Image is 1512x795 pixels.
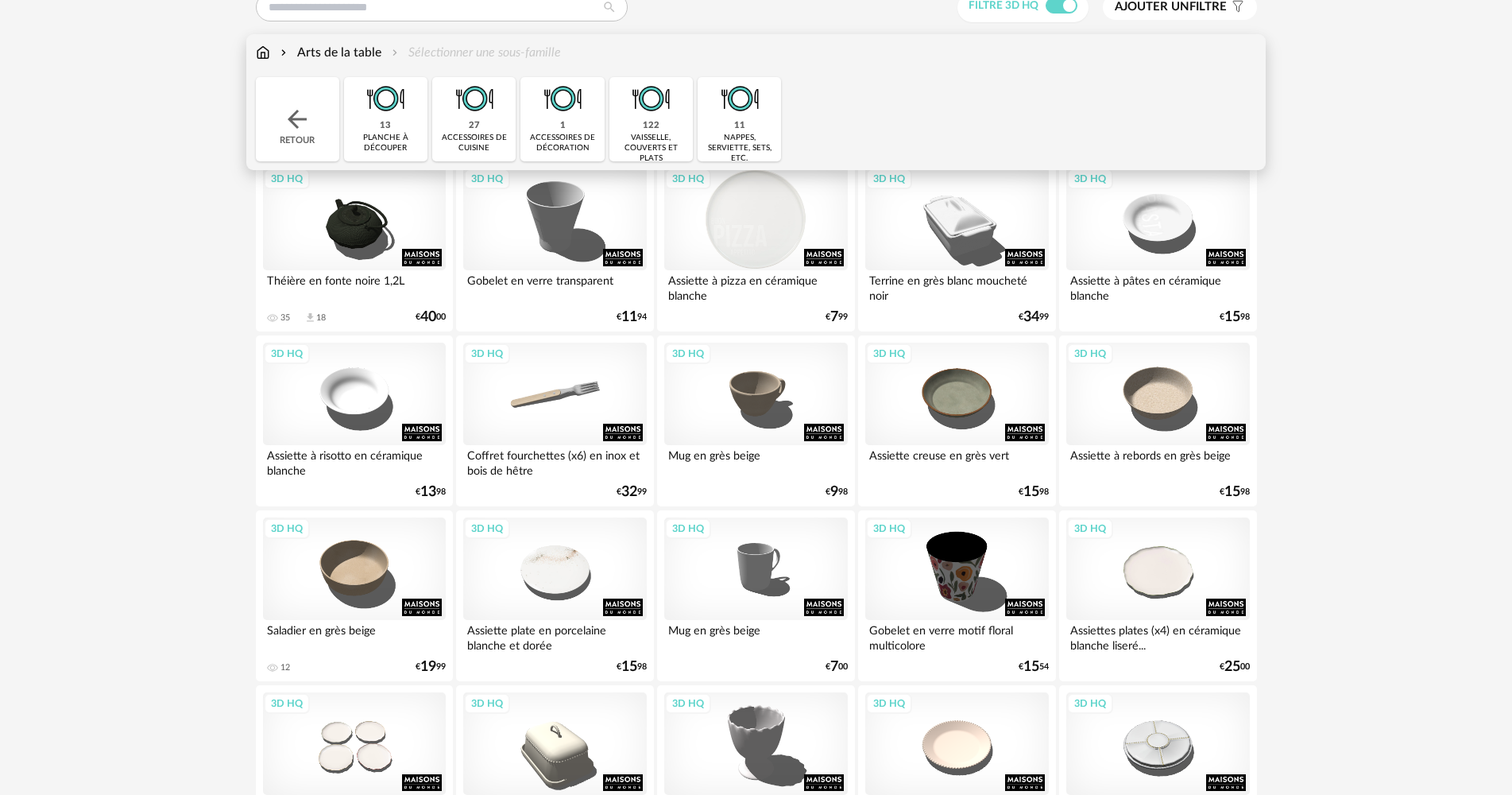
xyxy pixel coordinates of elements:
[464,518,510,539] div: 3D HQ
[463,270,646,302] div: Gobelet en verre transparent
[463,620,646,652] div: Assiette plate en porcelaine blanche et dorée
[1019,487,1049,498] div: € 98
[277,44,290,62] img: svg+xml;base64,PHN2ZyB3aWR0aD0iMTYiIGhlaWdodD0iMTYiIHZpZXdCb3g9IjAgMCAxNiAxNiIgZmlsbD0ibm9uZSIgeG...
[263,270,446,302] div: Théière en fonte noire 1,2L
[866,693,912,714] div: 3D HQ
[826,661,848,673] div: € 00
[1220,312,1250,323] div: € 98
[256,161,453,332] a: 3D HQ Théière en fonte noire 1,2L 35 Download icon 18 €4000
[264,693,310,714] div: 3D HQ
[664,270,847,302] div: Assiette à pizza en céramique blanche
[256,44,270,62] img: svg+xml;base64,PHN2ZyB3aWR0aD0iMTYiIGhlaWdodD0iMTciIHZpZXdCb3g9IjAgMCAxNiAxNyIgZmlsbD0ibm9uZSIgeG...
[304,312,316,324] span: Download icon
[718,77,761,120] img: ArtTable.png
[420,487,436,498] span: 13
[456,335,653,507] a: 3D HQ Coffret fourchettes (x6) en inox et bois de hêtre €3299
[453,77,496,120] img: ArtTable.png
[316,312,326,324] div: 18
[283,105,311,134] img: svg+xml;base64,PHN2ZyB3aWR0aD0iMjQiIGhlaWdodD0iMjQiIHZpZXdCb3g9IjAgMCAyNCAyNCIgZmlsbD0ibm9uZSIgeG...
[420,312,436,323] span: 40
[1066,620,1249,652] div: Assiettes plates (x4) en céramique blanche liseré...
[1220,487,1250,498] div: € 98
[525,133,599,153] div: accessoires de décoration
[866,169,912,189] div: 3D HQ
[1067,693,1113,714] div: 3D HQ
[264,518,310,539] div: 3D HQ
[830,661,838,673] span: 7
[464,343,510,364] div: 3D HQ
[617,487,647,498] div: € 99
[621,312,637,323] span: 11
[1224,312,1240,323] span: 15
[416,312,446,323] div: € 00
[256,77,339,161] div: Retour
[865,270,1048,302] div: Terrine en grès blanc moucheté noir
[865,445,1048,477] div: Assiette creuse en grès vert
[1059,510,1256,682] a: 3D HQ Assiettes plates (x4) en céramique blanche liseré... €2500
[629,77,672,120] img: ArtTable.png
[734,120,745,132] div: 11
[657,335,854,507] a: 3D HQ Mug en grès beige €998
[1066,445,1249,477] div: Assiette à rebords en grès beige
[621,487,637,498] span: 32
[416,661,446,673] div: € 99
[364,77,407,120] img: ArtTable.png
[1067,343,1113,364] div: 3D HQ
[1059,161,1256,332] a: 3D HQ Assiette à pâtes en céramique blanche €1598
[264,343,310,364] div: 3D HQ
[665,693,711,714] div: 3D HQ
[830,312,838,323] span: 7
[614,133,688,164] div: vaisselle, couverts et plats
[1019,312,1049,323] div: € 99
[1023,487,1039,498] span: 15
[1019,661,1049,673] div: € 54
[1220,661,1250,673] div: € 00
[263,445,446,477] div: Assiette à risotto en céramique blanche
[665,169,711,189] div: 3D HQ
[830,487,838,498] span: 9
[643,120,659,132] div: 122
[702,133,776,164] div: nappes, serviette, sets, etc.
[1115,1,1189,13] span: Ajouter un
[456,510,653,682] a: 3D HQ Assiette plate en porcelaine blanche et dorée €1598
[1023,661,1039,673] span: 15
[464,693,510,714] div: 3D HQ
[463,445,646,477] div: Coffret fourchettes (x6) en inox et bois de hêtre
[560,120,566,132] div: 1
[664,445,847,477] div: Mug en grès beige
[469,120,480,132] div: 27
[456,161,653,332] a: 3D HQ Gobelet en verre transparent €1194
[657,161,854,332] a: 3D HQ Assiette à pizza en céramique blanche €799
[1066,270,1249,302] div: Assiette à pâtes en céramique blanche
[826,487,848,498] div: € 98
[256,510,453,682] a: 3D HQ Saladier en grès beige 12 €1999
[826,312,848,323] div: € 99
[665,343,711,364] div: 3D HQ
[865,620,1048,652] div: Gobelet en verre motif floral multicolore
[1023,312,1039,323] span: 34
[617,661,647,673] div: € 98
[380,120,391,132] div: 13
[1067,169,1113,189] div: 3D HQ
[280,662,290,673] div: 12
[621,661,637,673] span: 15
[277,44,381,62] div: Arts de la table
[664,620,847,652] div: Mug en grès beige
[437,133,511,153] div: accessoires de cuisine
[665,518,711,539] div: 3D HQ
[420,661,436,673] span: 19
[858,161,1055,332] a: 3D HQ Terrine en grès blanc moucheté noir €3499
[866,518,912,539] div: 3D HQ
[464,169,510,189] div: 3D HQ
[256,335,453,507] a: 3D HQ Assiette à risotto en céramique blanche €1398
[264,169,310,189] div: 3D HQ
[858,335,1055,507] a: 3D HQ Assiette creuse en grès vert €1598
[657,510,854,682] a: 3D HQ Mug en grès beige €700
[858,510,1055,682] a: 3D HQ Gobelet en verre motif floral multicolore €1554
[1224,661,1240,673] span: 25
[1059,335,1256,507] a: 3D HQ Assiette à rebords en grès beige €1598
[541,77,584,120] img: ArtTable.png
[280,312,290,324] div: 35
[416,487,446,498] div: € 98
[1067,518,1113,539] div: 3D HQ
